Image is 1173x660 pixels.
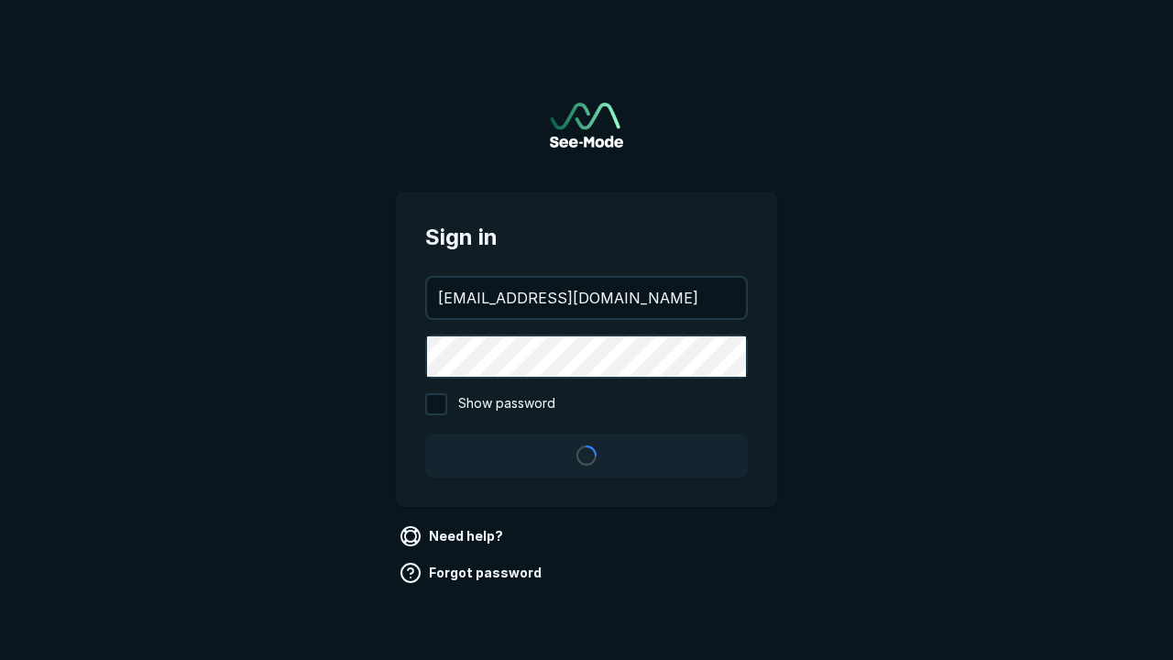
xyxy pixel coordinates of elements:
a: Go to sign in [550,103,623,148]
a: Need help? [396,522,510,551]
span: Show password [458,393,555,415]
a: Forgot password [396,558,549,588]
span: Sign in [425,221,748,254]
img: See-Mode Logo [550,103,623,148]
input: your@email.com [427,278,746,318]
